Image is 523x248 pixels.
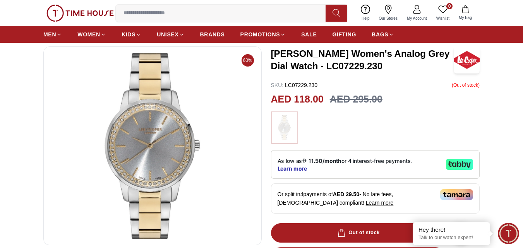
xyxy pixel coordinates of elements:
[46,5,114,22] img: ...
[333,191,359,197] span: AED 29.50
[301,27,317,41] a: SALE
[432,3,454,23] a: 0Wishlist
[200,31,225,38] span: BRANDS
[242,54,254,67] span: 60%
[452,81,480,89] p: ( Out of stock )
[271,183,480,214] div: Or split in 4 payments of - No late fees, [DEMOGRAPHIC_DATA] compliant!
[301,31,317,38] span: SALE
[357,3,374,23] a: Help
[358,15,373,21] span: Help
[271,81,318,89] p: LC07229.230
[50,53,255,239] img: Lee Cooper Women's Analog Grey Dial Watch - LC07229.230
[157,27,184,41] a: UNISEX
[404,15,430,21] span: My Account
[418,226,484,234] div: Hey there!
[498,223,519,244] div: Chat Widget
[366,200,394,206] span: Learn more
[372,27,394,41] a: BAGS
[200,27,225,41] a: BRANDS
[374,3,402,23] a: Our Stores
[275,115,294,140] img: ...
[332,27,356,41] a: GIFTING
[43,27,62,41] a: MEN
[271,82,284,88] span: SKU :
[456,15,475,21] span: My Bag
[376,15,401,21] span: Our Stores
[240,31,280,38] span: PROMOTIONS
[157,31,178,38] span: UNISEX
[77,27,106,41] a: WOMEN
[330,92,382,107] h3: AED 295.00
[454,46,480,74] img: Lee Cooper Women's Analog Grey Dial Watch - LC07229.230
[440,189,473,200] img: Tamara
[271,92,324,107] h2: AED 118.00
[240,27,286,41] a: PROMOTIONS
[446,3,453,9] span: 0
[77,31,100,38] span: WOMEN
[372,31,388,38] span: BAGS
[122,31,135,38] span: KIDS
[433,15,453,21] span: Wishlist
[271,48,454,72] h3: [PERSON_NAME] Women's Analog Grey Dial Watch - LC07229.230
[43,31,56,38] span: MEN
[454,4,477,22] button: My Bag
[332,31,356,38] span: GIFTING
[122,27,141,41] a: KIDS
[418,234,484,241] p: Talk to our watch expert!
